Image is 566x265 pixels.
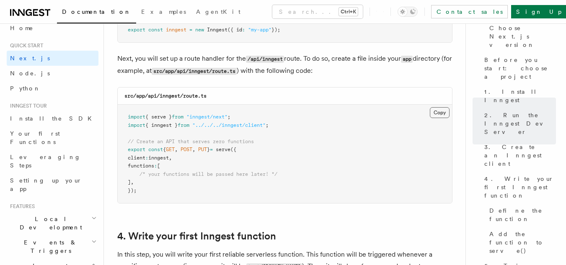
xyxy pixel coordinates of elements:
span: = [189,27,192,33]
span: Home [10,24,34,32]
span: "my-app" [248,27,271,33]
span: } [207,147,210,152]
span: , [175,147,178,152]
a: 1. Install Inngest [481,84,556,108]
span: Add the function to serve() [489,230,556,255]
a: Add the function to serve() [486,226,556,258]
span: Inngest tour [7,103,47,109]
button: Local Development [7,211,98,235]
span: new [195,27,204,33]
span: Define the function [489,206,556,223]
span: 1. Install Inngest [484,87,556,104]
span: client [128,155,145,161]
span: Events & Triggers [7,238,91,255]
a: Documentation [57,3,136,23]
span: ({ [230,147,236,152]
a: Define the function [486,203,556,226]
span: Setting up your app [10,177,82,192]
span: 3. Create an Inngest client [484,143,556,168]
span: "inngest/next" [186,114,227,120]
span: import [128,122,145,128]
span: AgentKit [196,8,240,15]
a: Your first Functions [7,126,98,149]
a: Setting up your app [7,173,98,196]
span: const [148,27,163,33]
a: 2. Run the Inngest Dev Server [481,108,556,139]
span: "../../../inngest/client" [192,122,266,128]
span: { inngest } [145,122,178,128]
span: ; [227,114,230,120]
span: from [178,122,189,128]
span: ] [128,179,131,185]
span: Install the SDK [10,115,97,122]
a: Before you start: choose a project [481,52,556,84]
span: : [154,163,157,169]
a: Node.js [7,66,98,81]
span: }); [128,188,137,193]
span: Inngest [207,27,227,33]
a: Install the SDK [7,111,98,126]
button: Search...Ctrl+K [272,5,363,18]
span: , [169,155,172,161]
span: Next.js [10,55,50,62]
a: 3. Create an Inngest client [481,139,556,171]
button: Events & Triggers [7,235,98,258]
span: // Create an API that serves zero functions [128,139,254,144]
span: export [128,27,145,33]
a: Python [7,81,98,96]
span: const [148,147,163,152]
span: , [131,179,134,185]
span: /* your functions will be passed here later! */ [140,171,277,177]
span: GET [166,147,175,152]
span: Examples [141,8,186,15]
span: import [128,114,145,120]
code: app [401,56,413,63]
span: Node.js [10,70,50,77]
span: ; [266,122,269,128]
span: from [172,114,183,120]
span: Features [7,203,35,210]
code: src/app/api/inngest/route.ts [124,93,207,99]
span: serve [216,147,230,152]
a: Examples [136,3,191,23]
a: Choose Next.js version [486,21,556,52]
span: Python [10,85,41,92]
span: ({ id [227,27,242,33]
span: inngest [148,155,169,161]
span: Before you start: choose a project [484,56,556,81]
span: Local Development [7,215,91,232]
span: : [242,27,245,33]
span: : [145,155,148,161]
span: = [210,147,213,152]
a: Contact sales [431,5,508,18]
span: 2. Run the Inngest Dev Server [484,111,556,136]
span: functions [128,163,154,169]
span: [ [157,163,160,169]
span: export [128,147,145,152]
span: PUT [198,147,207,152]
span: Your first Functions [10,130,60,145]
button: Copy [430,107,450,118]
span: POST [181,147,192,152]
code: src/app/api/inngest/route.ts [152,68,237,75]
span: { [163,147,166,152]
a: AgentKit [191,3,246,23]
span: Choose Next.js version [489,24,556,49]
a: 4. Write your first Inngest function [117,230,276,242]
p: Next, you will set up a route handler for the route. To do so, create a file inside your director... [117,53,452,77]
a: Home [7,21,98,36]
code: /api/inngest [246,56,284,63]
kbd: Ctrl+K [339,8,358,16]
span: { serve } [145,114,172,120]
span: , [192,147,195,152]
span: 4. Write your first Inngest function [484,175,556,200]
span: }); [271,27,280,33]
a: 4. Write your first Inngest function [481,171,556,203]
a: Leveraging Steps [7,149,98,173]
span: inngest [166,27,186,33]
span: Documentation [62,8,131,15]
a: Next.js [7,51,98,66]
span: Leveraging Steps [10,154,81,169]
button: Toggle dark mode [398,7,418,17]
span: Quick start [7,42,43,49]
